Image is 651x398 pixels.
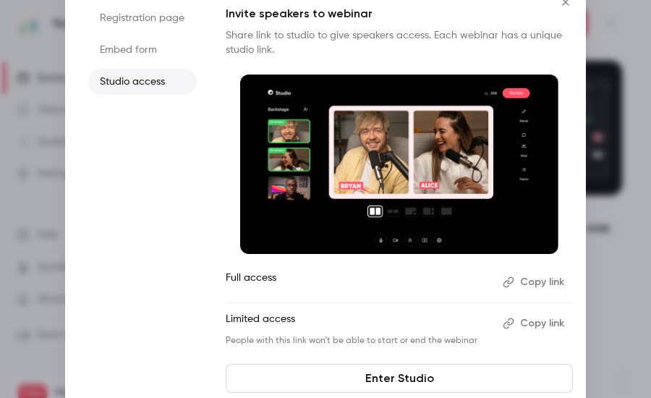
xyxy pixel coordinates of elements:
[497,271,573,294] button: Copy link
[226,364,573,393] a: Enter Studio
[88,69,197,95] li: Studio access
[226,28,573,57] p: Share link to studio to give speakers access. Each webinar has a unique studio link.
[226,5,573,22] p: Invite speakers to webinar
[226,271,491,294] p: Full access
[226,335,491,347] p: People with this link won't be able to start or end the webinar
[226,312,491,335] p: Limited access
[88,37,197,63] li: Embed form
[497,312,573,335] button: Copy link
[88,5,197,31] li: Registration page
[240,75,558,254] img: Invite speakers to webinar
